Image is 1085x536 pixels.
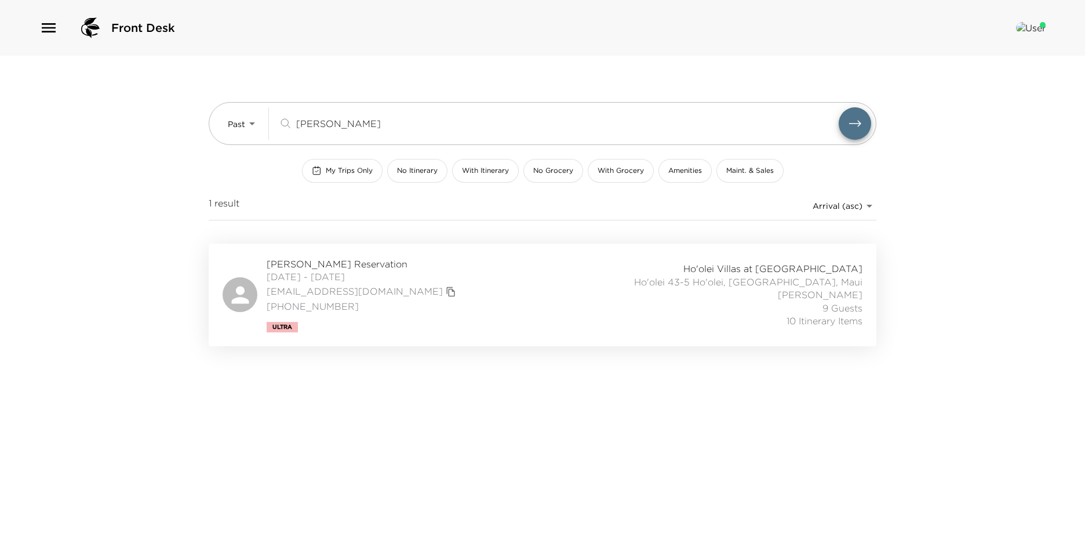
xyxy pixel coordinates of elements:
[443,284,459,300] button: copy primary member email
[462,166,509,176] span: With Itinerary
[228,119,245,129] span: Past
[209,244,876,346] a: [PERSON_NAME] Reservation[DATE] - [DATE][EMAIL_ADDRESS][DOMAIN_NAME]copy primary member email[PHO...
[787,314,862,327] span: 10 Itinerary Items
[452,159,519,183] button: With Itinerary
[726,166,774,176] span: Maint. & Sales
[77,14,104,42] img: logo
[1016,22,1046,34] img: User
[813,201,862,211] span: Arrival (asc)
[598,166,644,176] span: With Grocery
[822,302,862,314] span: 9 Guests
[267,300,459,313] span: [PHONE_NUMBER]
[326,166,373,176] span: My Trips Only
[397,166,438,176] span: No Itinerary
[778,288,862,301] span: [PERSON_NAME]
[267,258,459,270] span: [PERSON_NAME] Reservation
[267,285,443,298] a: [EMAIL_ADDRESS][DOMAIN_NAME]
[209,197,239,215] span: 1 result
[267,270,459,283] span: [DATE] - [DATE]
[683,262,862,275] span: Ho'olei Villas at [GEOGRAPHIC_DATA]
[523,159,583,183] button: No Grocery
[634,276,862,288] span: Ho'olei 43-5 Ho'olei, [GEOGRAPHIC_DATA], Maui
[658,159,712,183] button: Amenities
[272,324,292,331] span: Ultra
[533,166,573,176] span: No Grocery
[302,159,383,183] button: My Trips Only
[716,159,784,183] button: Maint. & Sales
[296,117,839,130] input: Search by traveler, residence, or concierge
[668,166,702,176] span: Amenities
[111,20,175,36] span: Front Desk
[387,159,447,183] button: No Itinerary
[588,159,654,183] button: With Grocery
